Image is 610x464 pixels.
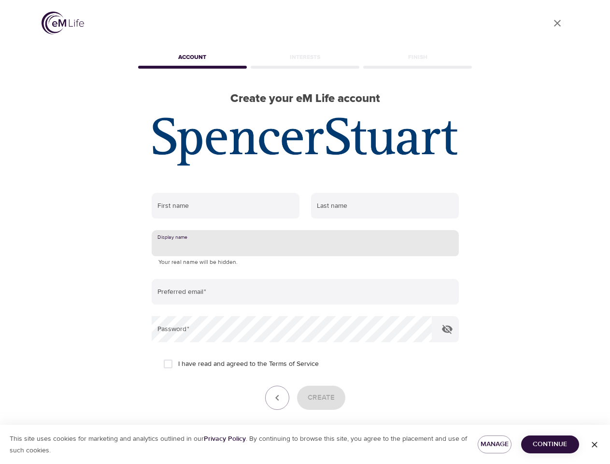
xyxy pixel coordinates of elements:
[485,438,504,450] span: Manage
[178,359,319,369] span: I have read and agreed to the
[529,438,571,450] span: Continue
[521,435,579,453] button: Continue
[269,359,319,369] a: Terms of Service
[153,117,458,166] img: org_logo_448.jpg
[546,12,569,35] a: close
[158,258,452,267] p: Your real name will be hidden.
[204,435,246,443] a: Privacy Policy
[478,435,511,453] button: Manage
[42,12,84,34] img: logo
[136,92,474,106] h2: Create your eM Life account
